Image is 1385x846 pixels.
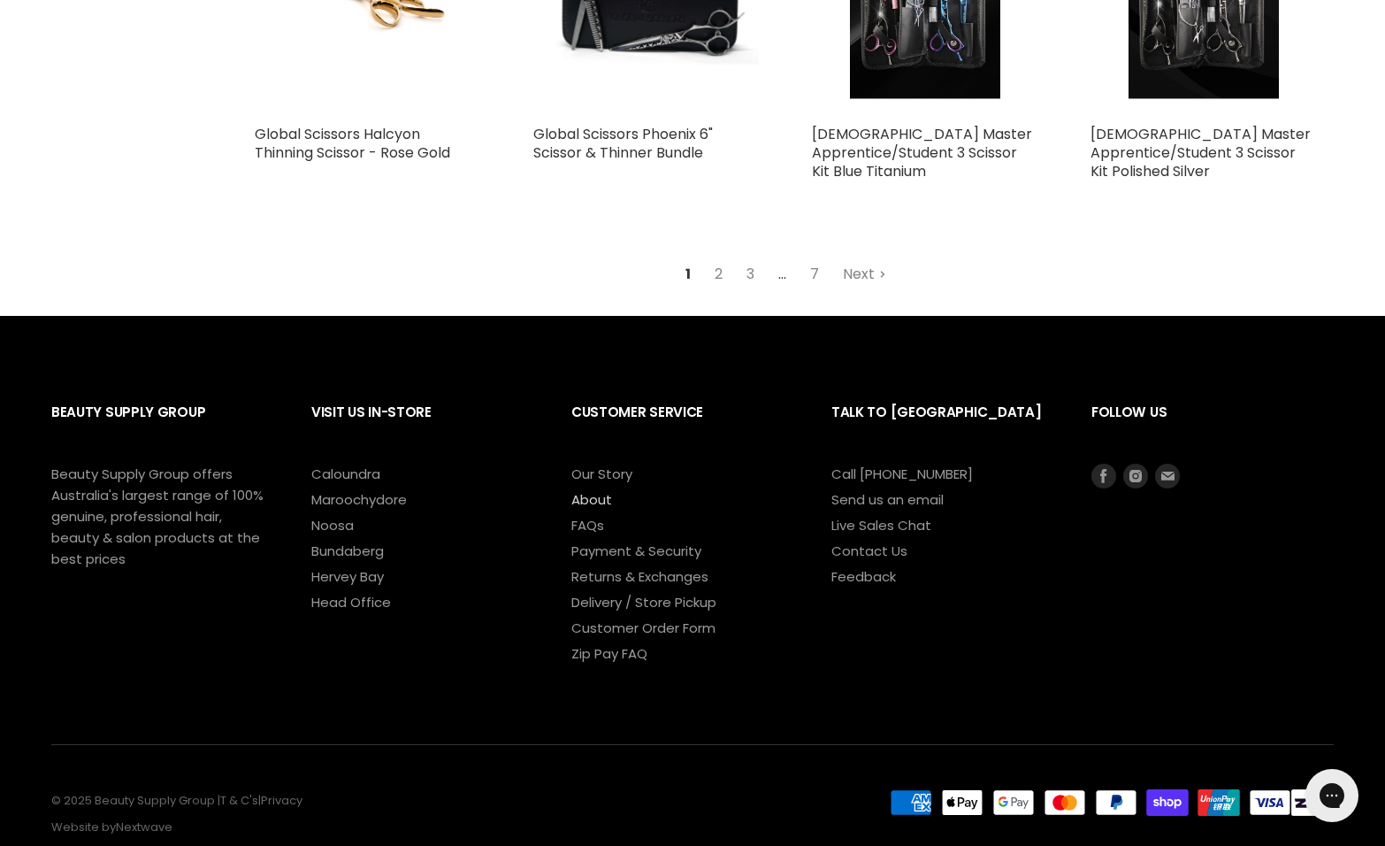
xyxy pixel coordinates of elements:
[769,258,796,290] span: ...
[51,464,264,570] p: Beauty Supply Group offers Australia's largest range of 100% genuine, professional hair, beauty &...
[571,390,796,464] h2: Customer Service
[571,644,647,663] a: Zip Pay FAQ
[676,258,700,290] span: 1
[51,795,810,834] p: © 2025 Beauty Supply Group | | Website by
[311,593,391,611] a: Head Office
[800,258,829,290] a: 7
[1297,763,1367,828] iframe: Gorgias live chat messenger
[261,792,302,809] a: Privacy
[831,516,931,535] a: Live Sales Chat
[571,490,612,509] a: About
[812,124,1032,181] a: [DEMOGRAPHIC_DATA] Master Apprentice/Student 3 Scissor Kit Blue Titanium
[116,819,172,835] a: Nextwave
[311,390,536,464] h2: Visit Us In-Store
[311,490,407,509] a: Maroochydore
[571,619,715,637] a: Customer Order Form
[571,593,716,611] a: Delivery / Store Pickup
[255,124,450,163] a: Global Scissors Halcyon Thinning Scissor - Rose Gold
[51,390,276,464] h2: Beauty Supply Group
[311,542,384,560] a: Bundaberg
[831,542,907,560] a: Contact Us
[220,792,258,809] a: T & C's
[571,516,604,535] a: FAQs
[831,490,944,509] a: Send us an email
[1291,789,1334,816] img: footer-tile-new.png
[1090,124,1311,181] a: [DEMOGRAPHIC_DATA] Master Apprentice/Student 3 Scissor Kit Polished Silver
[571,567,708,586] a: Returns & Exchanges
[311,567,384,586] a: Hervey Bay
[1091,390,1334,464] h2: Follow us
[831,567,896,586] a: Feedback
[737,258,764,290] a: 3
[571,465,632,483] a: Our Story
[831,390,1056,464] h2: Talk to [GEOGRAPHIC_DATA]
[311,516,354,535] a: Noosa
[705,258,732,290] a: 2
[833,258,896,290] a: Next
[571,542,701,560] a: Payment & Security
[533,124,713,163] a: Global Scissors Phoenix 6" Scissor & Thinner Bundle
[311,465,380,483] a: Caloundra
[831,465,973,483] a: Call [PHONE_NUMBER]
